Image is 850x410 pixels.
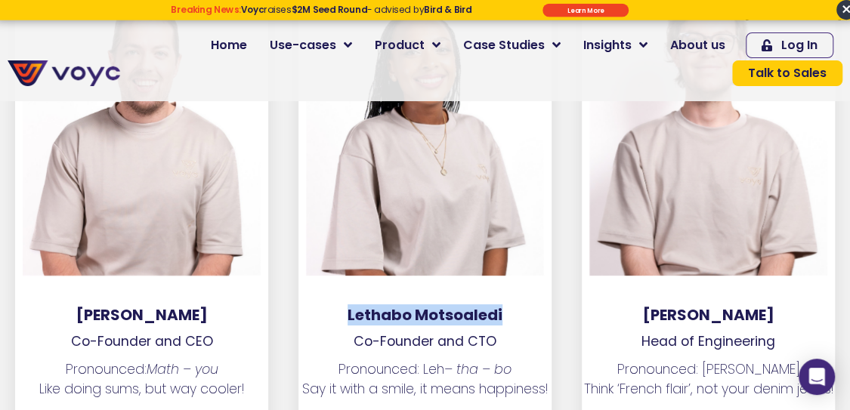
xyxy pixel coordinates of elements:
[8,60,120,86] img: voyc-full-logo
[298,306,552,324] h3: Lethabo Motsoaledi
[375,36,425,54] span: Product
[298,331,552,351] p: Co-Founder and CTO
[270,36,336,54] span: Use-cases
[799,359,835,395] div: Open Intercom Messenger
[199,30,258,60] a: Home
[670,36,725,54] span: About us
[15,306,268,324] h3: [PERSON_NAME]
[363,30,452,60] a: Product
[146,360,218,378] em: Math – you
[240,3,471,16] span: raises - advised by
[748,67,827,79] span: Talk to Sales
[258,30,363,60] a: Use-cases
[582,359,835,399] p: Pronounced: [PERSON_NAME] Think ‘French flair’, not your denim jeans!
[572,30,659,60] a: Insights
[582,306,835,324] h3: [PERSON_NAME]
[424,3,471,16] strong: Bird & Bird
[240,3,263,16] strong: Voyc
[211,36,247,54] span: Home
[583,36,632,54] span: Insights
[582,331,835,351] p: Head of Engineering
[746,32,833,58] a: Log In
[15,331,268,351] p: Co-Founder and CEO
[444,360,512,378] em: – tha – bo
[659,30,737,60] a: About us
[781,39,818,51] span: Log In
[171,3,241,16] strong: Breaking News:
[542,4,629,17] div: Submit
[125,4,517,26] div: Breaking News: Voyc raises $2M Seed Round - advised by Bird & Bird
[732,60,842,86] a: Talk to Sales
[298,359,552,399] p: Pronounced: Leh Say it with a smile, it means happiness!
[291,3,366,16] strong: $2M Seed Round
[452,30,572,60] a: Case Studies
[15,359,268,399] p: Pronounced: Like doing sums, but way cooler!
[463,36,545,54] span: Case Studies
